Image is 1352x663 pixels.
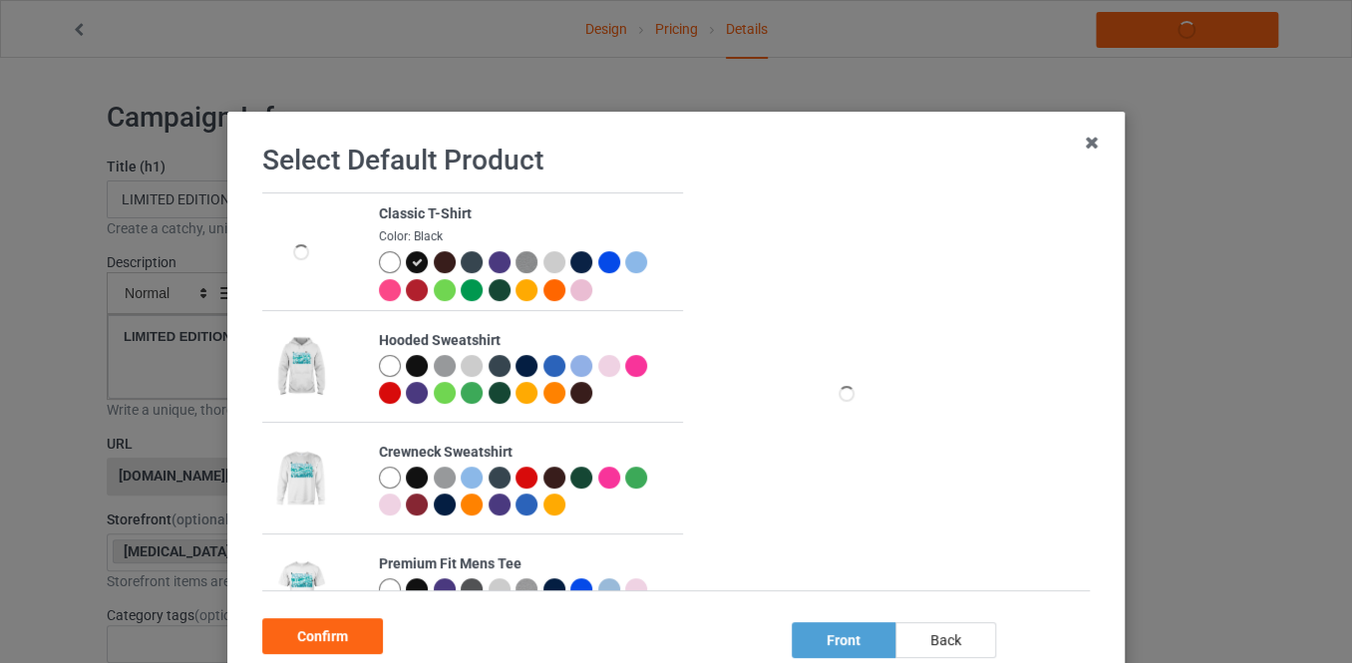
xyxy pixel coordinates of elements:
[792,622,895,658] div: front
[379,204,673,224] div: Classic T-Shirt
[515,578,537,600] img: heather_texture.png
[262,618,383,654] div: Confirm
[515,251,537,273] img: heather_texture.png
[379,228,673,245] div: Color: Black
[895,622,996,658] div: back
[262,143,1090,178] h1: Select Default Product
[379,443,673,463] div: Crewneck Sweatshirt
[379,331,673,351] div: Hooded Sweatshirt
[379,554,673,574] div: Premium Fit Mens Tee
